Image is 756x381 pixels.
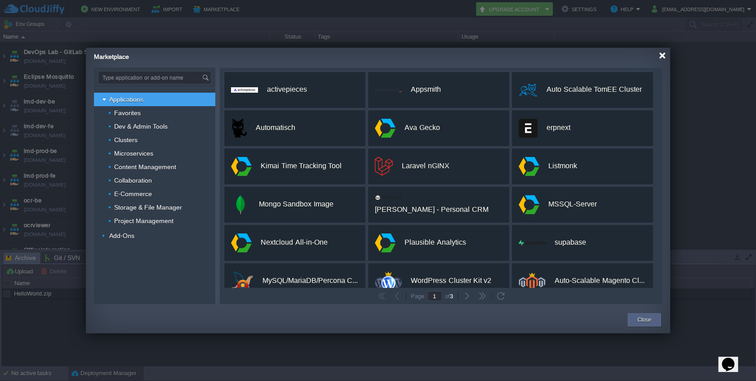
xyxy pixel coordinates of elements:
img: logo_vertical.png [375,195,402,200]
div: Mongo Sandbox Image [259,195,334,214]
div: Appsmith [411,80,441,99]
img: 61531b23c347e41e24a8423e_Logo.svg [375,88,402,93]
img: mysql-mariadb-percona-logo.png [231,272,253,291]
a: Add-Ons [108,232,136,240]
div: Page [408,293,427,299]
div: Plausible Analytics [405,233,466,252]
span: 3 [450,293,453,300]
a: Content Management [113,163,178,171]
a: Project Management [113,217,175,225]
div: MSSQL-Server [548,195,597,214]
img: wp-cluster-kit.svg [375,272,402,290]
a: Storage & File Manager [113,203,183,211]
a: Applications [108,95,145,103]
img: magento-enterprise-small-v2.png [519,273,546,289]
div: Auto Scalable TomEE Cluster [547,80,642,99]
div: of [442,292,456,300]
div: Laravel nGINX [402,157,449,175]
div: [PERSON_NAME] - Personal CRM [375,200,489,219]
div: WordPress Cluster Kit v2 [411,271,491,290]
img: app.svg [519,195,539,214]
img: tomee-logo.png [519,81,538,99]
img: app.svg [375,233,396,252]
a: Clusters [113,136,139,144]
img: app.svg [231,233,252,252]
a: Dev & Admin Tools [113,122,169,130]
div: erpnext [547,118,570,137]
img: app.svg [375,119,396,138]
img: app.svg [231,157,252,176]
div: Automatisch [256,118,295,137]
span: Marketplace [94,53,129,60]
img: mongodb-70x70.png [231,195,250,214]
img: app.svg [519,157,539,176]
img: cat.svg [231,119,247,138]
div: Listmonk [548,157,577,175]
div: Nextcloud All-in-One [261,233,328,252]
a: Favorites [113,109,142,117]
button: Close [637,315,651,324]
img: ap-logo.png [231,87,258,93]
a: Collaboration [113,176,153,184]
div: Auto-Scalable Magento Cluster v2 [555,271,645,290]
img: erpnext-logo.png [519,119,538,138]
div: Kimai Time Tracking Tool [261,157,342,175]
div: supabase [555,233,586,252]
a: Microservices [113,149,155,157]
a: E-Commerce [113,190,153,198]
img: logomark.min.svg [375,157,393,176]
div: MySQL/MariaDB/Percona Cluster [262,271,358,290]
div: Ava Gecko [405,118,440,137]
img: logo-light.png [519,240,546,246]
div: activepieces [267,80,307,99]
iframe: chat widget [718,345,747,372]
